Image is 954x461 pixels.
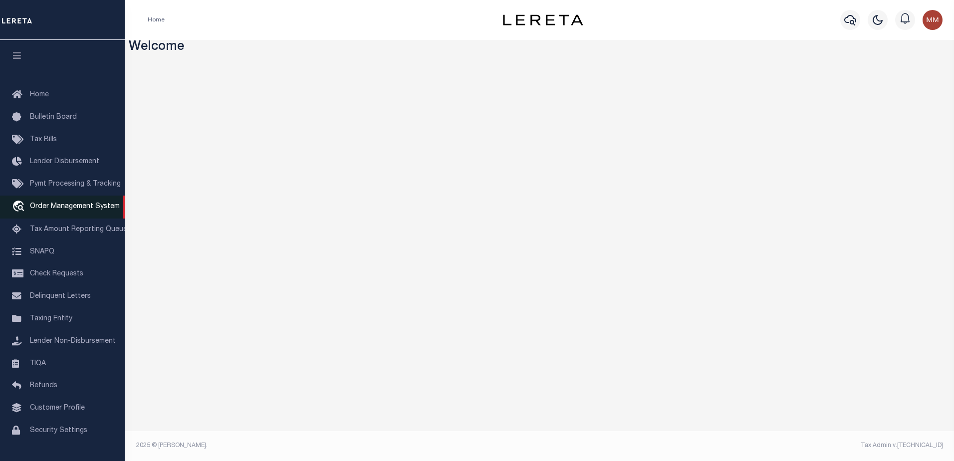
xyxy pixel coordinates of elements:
[547,441,943,450] div: Tax Admin v.[TECHNICAL_ID]
[30,203,120,210] span: Order Management System
[30,405,85,412] span: Customer Profile
[30,181,121,188] span: Pymt Processing & Tracking
[129,40,951,55] h3: Welcome
[30,136,57,143] span: Tax Bills
[30,248,54,255] span: SNAPQ
[30,315,72,322] span: Taxing Entity
[30,427,87,434] span: Security Settings
[30,382,57,389] span: Refunds
[12,201,28,214] i: travel_explore
[30,158,99,165] span: Lender Disbursement
[129,441,540,450] div: 2025 © [PERSON_NAME].
[148,15,165,24] li: Home
[30,114,77,121] span: Bulletin Board
[30,91,49,98] span: Home
[923,10,943,30] img: svg+xml;base64,PHN2ZyB4bWxucz0iaHR0cDovL3d3dy53My5vcmcvMjAwMC9zdmciIHBvaW50ZXItZXZlbnRzPSJub25lIi...
[30,270,83,277] span: Check Requests
[30,360,46,367] span: TIQA
[30,226,127,233] span: Tax Amount Reporting Queue
[30,338,116,345] span: Lender Non-Disbursement
[503,14,583,25] img: logo-dark.svg
[30,293,91,300] span: Delinquent Letters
